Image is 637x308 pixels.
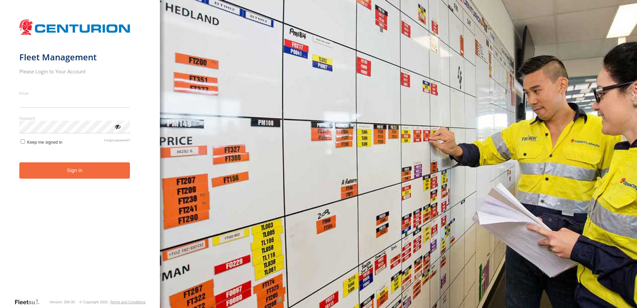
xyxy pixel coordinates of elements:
div: © Copyright 2025 - [79,300,146,304]
a: Visit our Website [14,299,45,305]
div: ViewPassword [114,123,121,130]
h2: Please Login to Your Account [19,68,130,75]
div: Version: 306.00 [50,300,75,304]
span: Keep me signed in [27,140,62,145]
input: Keep me signed in [21,139,25,144]
button: Sign in [19,162,130,179]
label: Password [19,116,130,121]
a: Forgot password? [104,138,130,145]
form: main [19,16,141,298]
label: Email [19,91,130,96]
img: Centurion Transport [19,19,130,36]
h1: Fleet Management [19,52,130,63]
a: Terms and Conditions [110,300,146,304]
